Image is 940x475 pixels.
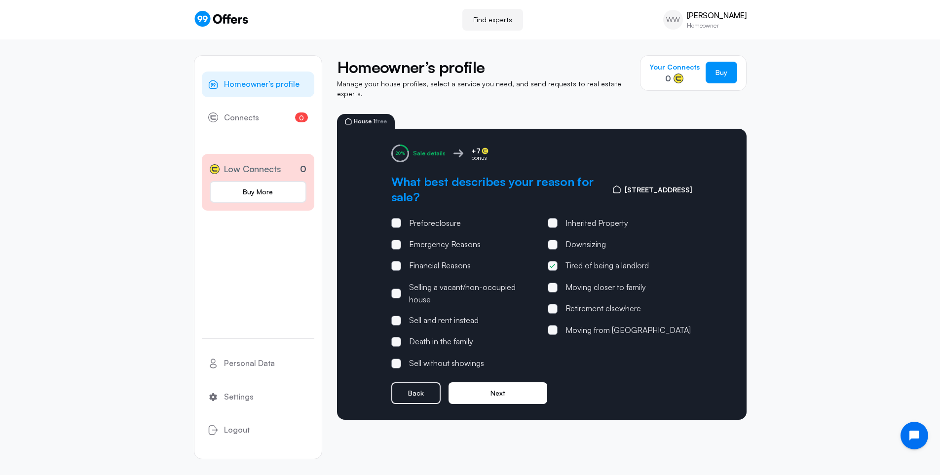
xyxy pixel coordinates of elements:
div: Emergency Reasons [409,238,481,251]
h2: What best describes your reason for sale? [391,174,597,205]
h5: Homeowner’s profile [337,55,630,79]
div: Inherited Property [565,217,628,230]
span: [STREET_ADDRESS] [625,184,692,195]
span: Logout [224,424,250,437]
a: Buy More [210,181,306,203]
button: Logout [202,417,314,443]
div: Sell and rent instead [409,314,479,327]
span: Connects [224,111,259,124]
span: Personal Data [224,357,275,370]
p: Manage your house profiles, select a service you need, and send requests to real estate experts. [337,79,630,98]
a: Find experts [462,9,523,31]
div: Downsizing [565,238,606,251]
div: Financial Reasons [409,259,471,272]
span: free [376,117,387,125]
a: Personal Data [202,351,314,376]
span: Low Connects [224,162,281,176]
div: Preforeclosure [409,217,461,230]
div: Tired of being a landlord [565,259,649,272]
span: 0 [665,73,671,84]
button: Back [391,382,441,404]
button: Next [449,382,547,404]
span: Settings [224,391,254,403]
p: [PERSON_NAME] [687,11,747,20]
div: Retirement elsewhere [565,302,641,315]
div: Moving from [GEOGRAPHIC_DATA] [565,324,691,337]
p: Your Connects [649,62,700,73]
span: +7 [471,146,481,156]
p: Homeowner [687,23,747,29]
div: Moving closer to family [565,281,646,294]
div: Death in the family [409,335,473,348]
div: Sell without showings [409,357,484,370]
p: bonus [471,154,489,162]
span: Homeowner’s profile [224,78,300,91]
span: House 1 [354,118,387,124]
a: Buy [706,62,737,83]
a: Homeowner’s profile [202,72,314,97]
div: Selling a vacant/non-occupied house [409,281,536,306]
a: Connects0 [202,105,314,131]
a: Settings [202,384,314,410]
span: 0 [295,112,308,122]
div: Sale details [413,149,446,157]
span: WW [666,15,680,25]
p: 0 [300,162,306,176]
